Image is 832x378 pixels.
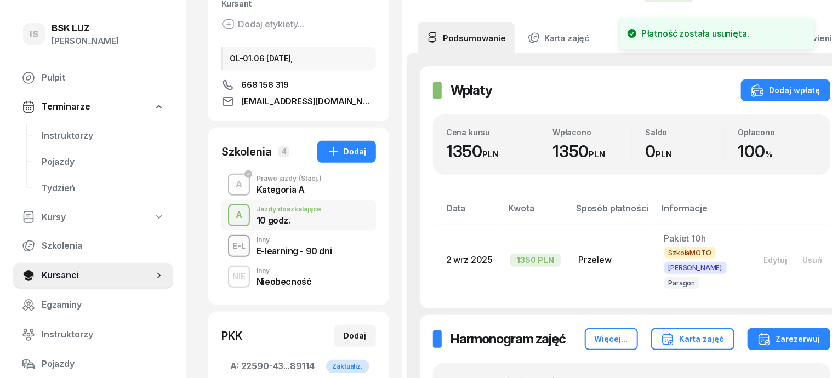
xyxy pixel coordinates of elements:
div: E-learning - 90 dni [257,247,332,255]
small: PLN [589,149,606,159]
div: Zaktualiz. [326,360,369,373]
button: Zarezerwuj [748,328,830,350]
span: Tydzień [42,181,164,196]
button: AJazdy doszkalające10 godz. [221,200,376,231]
div: Cena kursu [446,128,539,137]
button: Usuń [795,251,830,269]
button: Dodaj wpłatę [741,79,830,101]
div: Zarezerwuj [757,333,820,346]
div: 1350 PLN [510,254,561,267]
div: Prawo jazdy [257,175,322,182]
div: NIE [228,270,250,283]
span: Kursy [42,210,66,225]
span: Szkolenia [42,239,164,253]
div: Kategoria A [257,185,322,194]
div: Nieobecność [257,277,312,286]
div: Przelew [578,253,646,267]
a: Kursanci [13,262,173,289]
span: IS [30,30,38,39]
span: Instruktorzy [42,129,164,143]
span: 22590-43...89114 [230,359,367,374]
span: [EMAIL_ADDRESS][DOMAIN_NAME] [241,95,376,108]
span: (Stacj.) [299,175,322,182]
span: Terminarze [42,100,90,114]
button: A [228,174,250,196]
div: Dodaj wpłatę [751,84,820,97]
button: Więcej... [585,328,638,350]
span: 668 158 319 [241,78,289,91]
span: Pulpit [42,71,164,85]
th: Data [433,201,502,225]
button: E-L [228,235,250,257]
span: Instruktorzy [42,328,164,342]
div: Szkolenia [221,144,272,159]
span: Paragon [664,277,700,289]
a: Terminarze [13,94,173,119]
div: 100 [738,141,817,162]
a: Szkolenia [13,233,173,259]
div: Dodaj [344,329,366,342]
div: Usuń [803,255,823,265]
th: Informacje [656,201,748,225]
small: % [765,149,773,159]
button: Dodaj etykiety... [221,18,304,31]
a: Tydzień [33,175,173,202]
div: 10 godz. [257,216,321,225]
button: NIEInnyNieobecność [221,261,376,292]
div: Saldo [645,128,724,137]
button: Dodaj [334,325,376,347]
span: Egzaminy [42,298,164,312]
div: Wpłacono [552,128,631,137]
div: Dodaj [327,145,366,158]
div: Inny [257,237,332,243]
div: Opłacono [738,128,817,137]
a: Pojazdy [33,149,173,175]
div: Edytuj [764,255,788,265]
span: 2 wrz 2025 [446,254,493,265]
button: A [228,204,250,226]
div: E-L [228,239,250,253]
button: NIE [228,266,250,288]
div: Karta zajęć [661,333,725,346]
small: PLN [656,149,672,159]
a: Podsumowanie [418,22,515,53]
a: 668 158 319 [221,78,376,91]
span: A: [230,359,239,374]
h2: Wpłaty [451,82,492,99]
small: PLN [482,149,499,159]
a: [EMAIL_ADDRESS][DOMAIN_NAME] [221,95,376,108]
a: Pulpit [13,65,173,91]
div: 1350 [552,141,631,162]
div: A [231,175,247,194]
span: Kursanci [42,268,153,283]
div: Inny [257,267,312,274]
div: Jazdy doszkalające [257,206,321,213]
div: [PERSON_NAME] [52,34,119,48]
a: Kursy [13,205,173,230]
span: Pojazdy [42,155,164,169]
div: A [231,206,247,225]
div: PKK [221,328,242,343]
span: SzkołaMOTO [664,247,716,259]
div: Więcej... [595,333,628,346]
th: Sposób płatności [569,201,655,225]
button: APrawo jazdy(Stacj.)Kategoria A [221,169,376,200]
span: [PERSON_NAME] [664,262,727,273]
div: OL-01.06 [DATE], [221,47,376,70]
div: 0 [645,141,724,162]
span: 4 [278,146,289,157]
button: Dodaj [317,141,376,163]
button: Edytuj [756,251,795,269]
a: Karta zajęć [519,22,598,53]
div: Płatność została usunięta. [641,27,749,40]
div: 1350 [446,141,539,162]
a: Egzaminy [13,292,173,318]
span: Pojazdy [42,357,164,371]
th: Kwota [502,201,569,225]
a: Instruktorzy [33,123,173,149]
a: Instruktorzy [13,322,173,348]
div: BSK LUZ [52,24,119,33]
span: Pakiet 10h [664,233,706,244]
h2: Harmonogram zajęć [451,330,566,348]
